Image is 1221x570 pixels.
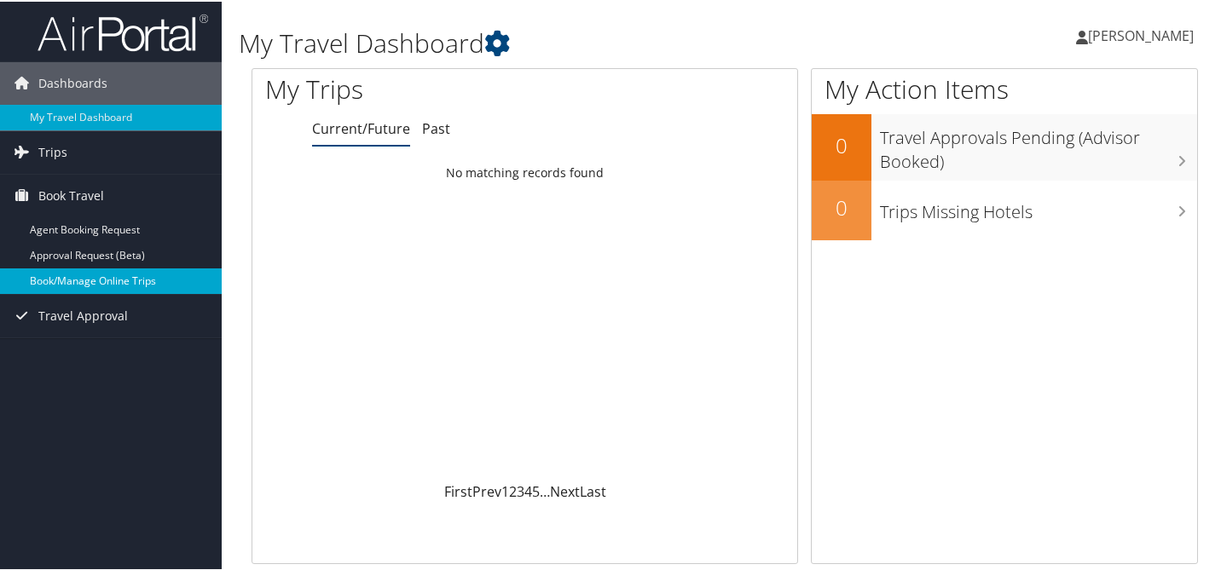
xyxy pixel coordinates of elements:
[312,118,410,136] a: Current/Future
[422,118,450,136] a: Past
[532,481,540,499] a: 5
[812,179,1197,239] a: 0Trips Missing Hotels
[501,481,509,499] a: 1
[550,481,580,499] a: Next
[38,130,67,172] span: Trips
[880,190,1197,222] h3: Trips Missing Hotels
[38,60,107,103] span: Dashboards
[580,481,606,499] a: Last
[509,481,517,499] a: 2
[472,481,501,499] a: Prev
[38,11,208,51] img: airportal-logo.png
[812,192,871,221] h2: 0
[524,481,532,499] a: 4
[1076,9,1211,60] a: [PERSON_NAME]
[812,130,871,158] h2: 0
[444,481,472,499] a: First
[38,293,128,336] span: Travel Approval
[880,116,1197,172] h3: Travel Approvals Pending (Advisor Booked)
[517,481,524,499] a: 3
[38,173,104,216] span: Book Travel
[1088,25,1194,43] span: [PERSON_NAME]
[812,112,1197,178] a: 0Travel Approvals Pending (Advisor Booked)
[812,70,1197,106] h1: My Action Items
[239,24,887,60] h1: My Travel Dashboard
[252,156,797,187] td: No matching records found
[540,481,550,499] span: …
[265,70,558,106] h1: My Trips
